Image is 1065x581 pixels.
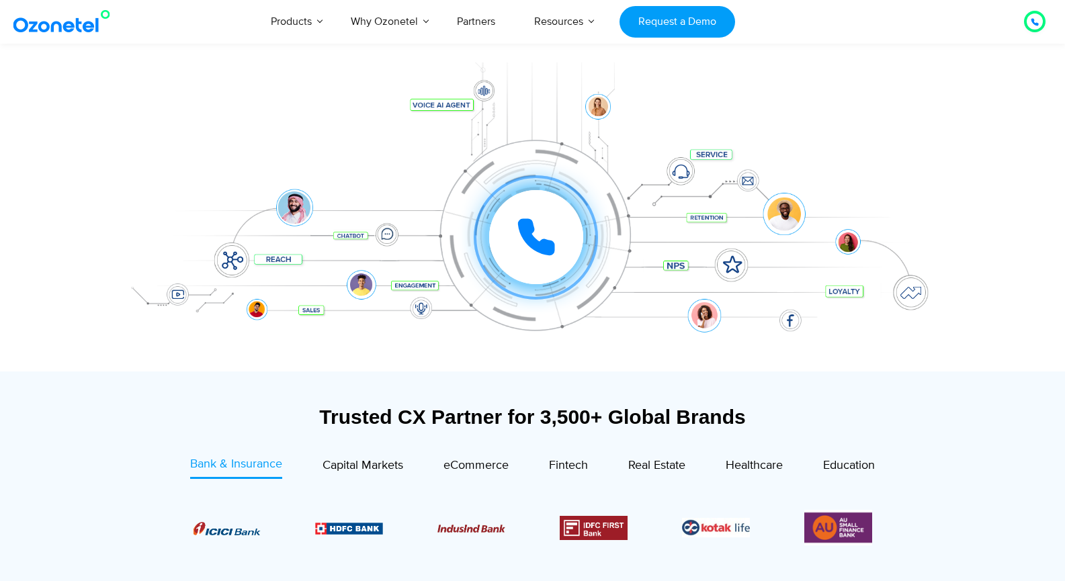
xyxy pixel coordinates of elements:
a: Capital Markets [323,455,403,479]
div: Trusted CX Partner for 3,500+ Global Brands [120,405,946,429]
div: Image Carousel [194,510,872,545]
a: Request a Demo [620,6,734,38]
a: eCommerce [443,455,509,479]
a: Education [823,455,875,479]
span: eCommerce [443,458,509,473]
span: Fintech [549,458,588,473]
span: Education [823,458,875,473]
span: Healthcare [726,458,783,473]
a: Real Estate [628,455,685,479]
span: Real Estate [628,458,685,473]
a: Fintech [549,455,588,479]
span: Capital Markets [323,458,403,473]
span: Bank & Insurance [190,457,282,472]
a: Healthcare [726,455,783,479]
a: Bank & Insurance [190,455,282,479]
